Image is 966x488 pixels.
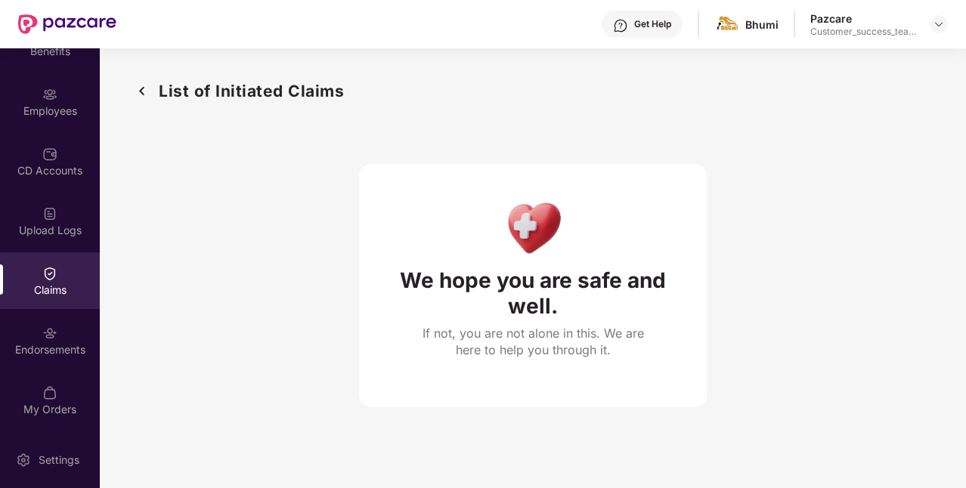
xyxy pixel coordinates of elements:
[810,11,916,26] div: Pazcare
[500,194,566,260] img: Health Care
[933,18,945,30] img: svg+xml;base64,PHN2ZyBpZD0iRHJvcGRvd24tMzJ4MzIiIHhtbG5zPSJodHRwOi8vd3d3LnczLm9yZy8yMDAwL3N2ZyIgd2...
[130,79,154,103] img: svg+xml;base64,PHN2ZyB3aWR0aD0iMzIiIGhlaWdodD0iMzIiIHZpZXdCb3g9IjAgMCAzMiAzMiIgZmlsbD0ibm9uZSIgeG...
[159,79,344,103] h1: List of Initiated Claims
[16,452,31,468] img: svg+xml;base64,PHN2ZyBpZD0iU2V0dGluZy0yMHgyMCIgeG1sbnM9Imh0dHA6Ly93d3cudzMub3JnLzIwMDAvc3ZnIiB3aW...
[42,206,57,221] img: svg+xml;base64,PHN2ZyBpZD0iVXBsb2FkX0xvZ3MiIGRhdGEtbmFtZT0iVXBsb2FkIExvZ3MiIHhtbG5zPSJodHRwOi8vd3...
[745,17,779,32] div: Bhumi
[42,87,57,102] img: svg+xml;base64,PHN2ZyBpZD0iRW1wbG95ZWVzIiB4bWxucz0iaHR0cDovL3d3dy53My5vcmcvMjAwMC9zdmciIHdpZHRoPS...
[42,147,57,162] img: svg+xml;base64,PHN2ZyBpZD0iQ0RfQWNjb3VudHMiIGRhdGEtbmFtZT0iQ0QgQWNjb3VudHMiIHhtbG5zPSJodHRwOi8vd3...
[420,325,646,358] div: If not, you are not alone in this. We are here to help you through it.
[717,14,738,36] img: bhumi%20(1).jpg
[389,267,677,319] div: We hope you are safe and well.
[613,18,628,33] img: svg+xml;base64,PHN2ZyBpZD0iSGVscC0zMngzMiIgeG1sbnM9Imh0dHA6Ly93d3cudzMub3JnLzIwMDAvc3ZnIiB3aWR0aD...
[42,266,57,281] img: svg+xml;base64,PHN2ZyBpZD0iQ2xhaW0iIHhtbG5zPSJodHRwOi8vd3d3LnczLm9yZy8yMDAwL3N2ZyIgd2lkdGg9IjIwIi...
[810,26,916,38] div: Customer_success_team_lead
[42,326,57,341] img: svg+xml;base64,PHN2ZyBpZD0iRW5kb3JzZW1lbnRzIiB4bWxucz0iaHR0cDovL3d3dy53My5vcmcvMjAwMC9zdmciIHdpZH...
[34,452,84,468] div: Settings
[634,18,671,30] div: Get Help
[18,14,116,34] img: New Pazcare Logo
[42,385,57,400] img: svg+xml;base64,PHN2ZyBpZD0iTXlfT3JkZXJzIiBkYXRhLW5hbWU9Ik15IE9yZGVycyIgeG1sbnM9Imh0dHA6Ly93d3cudz...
